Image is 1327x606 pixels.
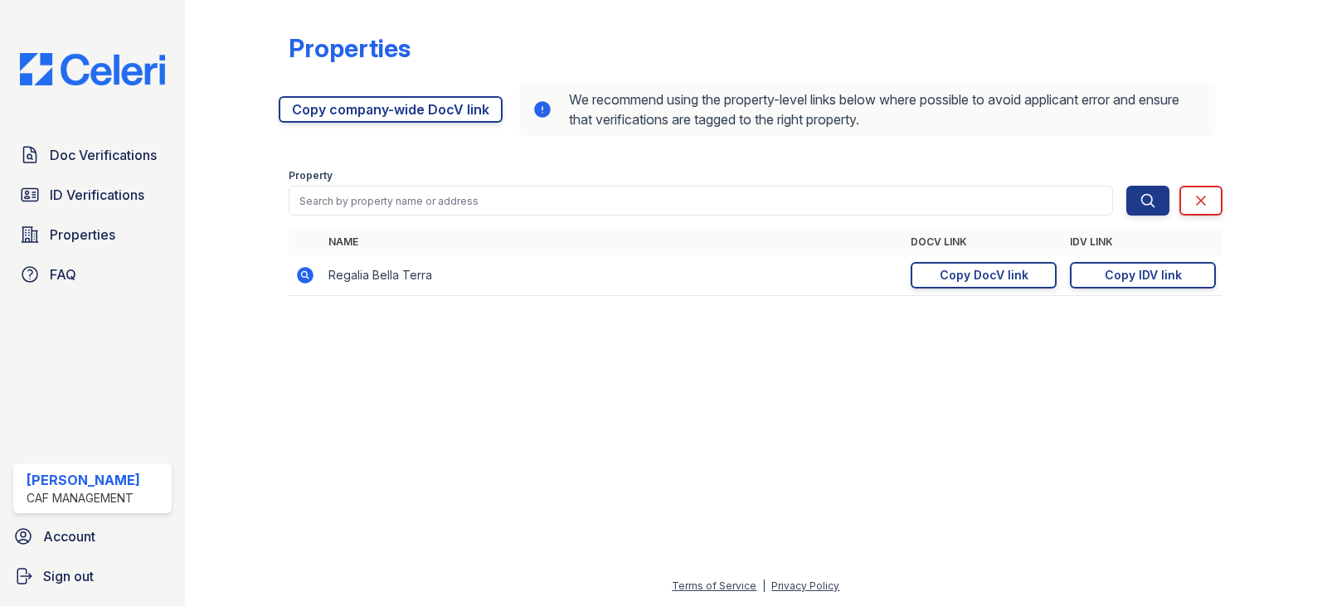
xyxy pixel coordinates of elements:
a: Account [7,520,178,553]
a: Properties [13,218,172,251]
span: FAQ [50,264,76,284]
div: Properties [289,33,411,63]
div: | [762,579,766,592]
a: Copy IDV link [1070,262,1216,288]
a: Sign out [7,560,178,593]
label: Property [289,169,333,182]
span: Doc Verifications [50,145,157,165]
a: Copy company-wide DocV link [279,96,503,123]
span: Sign out [43,566,94,586]
th: DocV Link [904,229,1063,255]
a: Doc Verifications [13,138,172,172]
div: CAF Management [27,490,140,507]
img: CE_Logo_Blue-a8612792a0a2168367f1c8372b55b34899dd931a85d93a1a3d3e32e68fde9ad4.png [7,53,178,85]
a: FAQ [13,258,172,291]
a: Privacy Policy [771,579,839,592]
div: Copy DocV link [940,267,1028,284]
div: Copy IDV link [1105,267,1182,284]
a: Terms of Service [672,579,756,592]
span: Account [43,526,95,546]
th: IDV Link [1063,229,1222,255]
span: Properties [50,225,115,245]
a: ID Verifications [13,178,172,211]
td: Regalia Bella Terra [322,255,904,296]
div: We recommend using the property-level links below where possible to avoid applicant error and ens... [519,83,1216,136]
div: [PERSON_NAME] [27,470,140,490]
span: ID Verifications [50,185,144,205]
input: Search by property name or address [289,186,1113,216]
th: Name [322,229,904,255]
a: Copy DocV link [911,262,1057,288]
